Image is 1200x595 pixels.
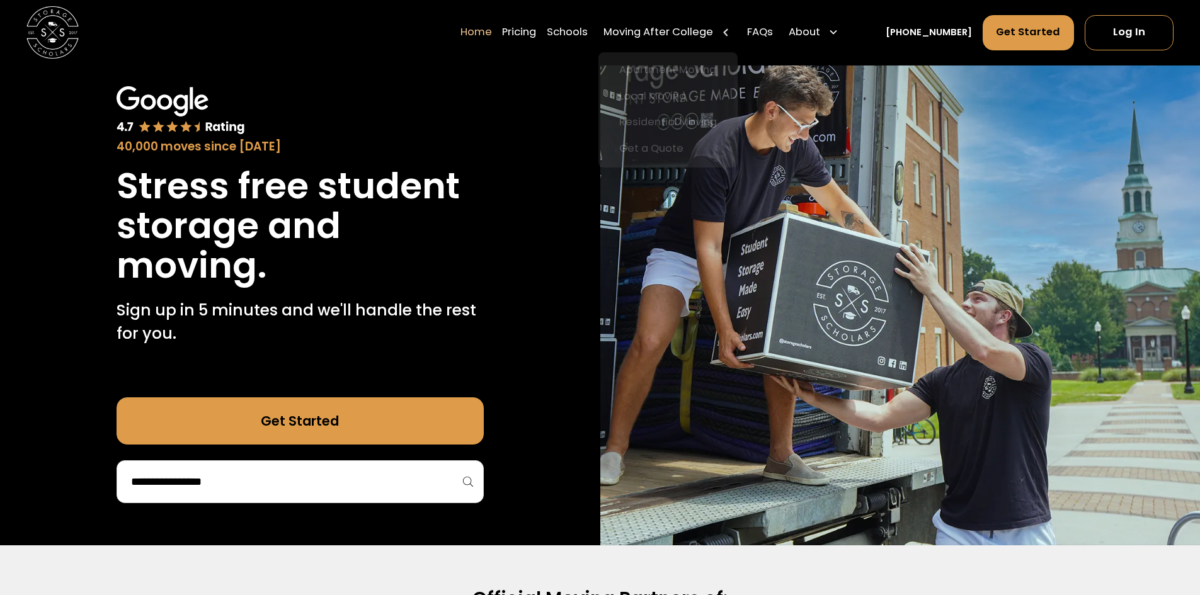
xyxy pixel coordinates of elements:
[1085,15,1174,50] a: Log In
[460,14,492,51] a: Home
[603,25,713,41] div: Moving After College
[747,14,773,51] a: FAQs
[603,110,733,137] a: Residential Moving
[117,138,484,156] div: 40,000 moves since [DATE]
[117,86,245,135] img: Google 4.7 star rating
[547,14,588,51] a: Schools
[603,84,733,110] a: Local Moving
[789,25,820,41] div: About
[598,52,738,167] nav: Moving After College
[502,14,536,51] a: Pricing
[117,298,484,346] p: Sign up in 5 minutes and we'll handle the rest for you.
[598,14,737,51] div: Moving After College
[603,136,733,162] a: Get a Quote
[784,14,844,51] div: About
[117,166,484,285] h1: Stress free student storage and moving.
[117,397,484,445] a: Get Started
[886,26,972,40] a: [PHONE_NUMBER]
[983,15,1075,50] a: Get Started
[603,57,733,84] a: Apartment Moving
[26,6,79,59] img: Storage Scholars main logo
